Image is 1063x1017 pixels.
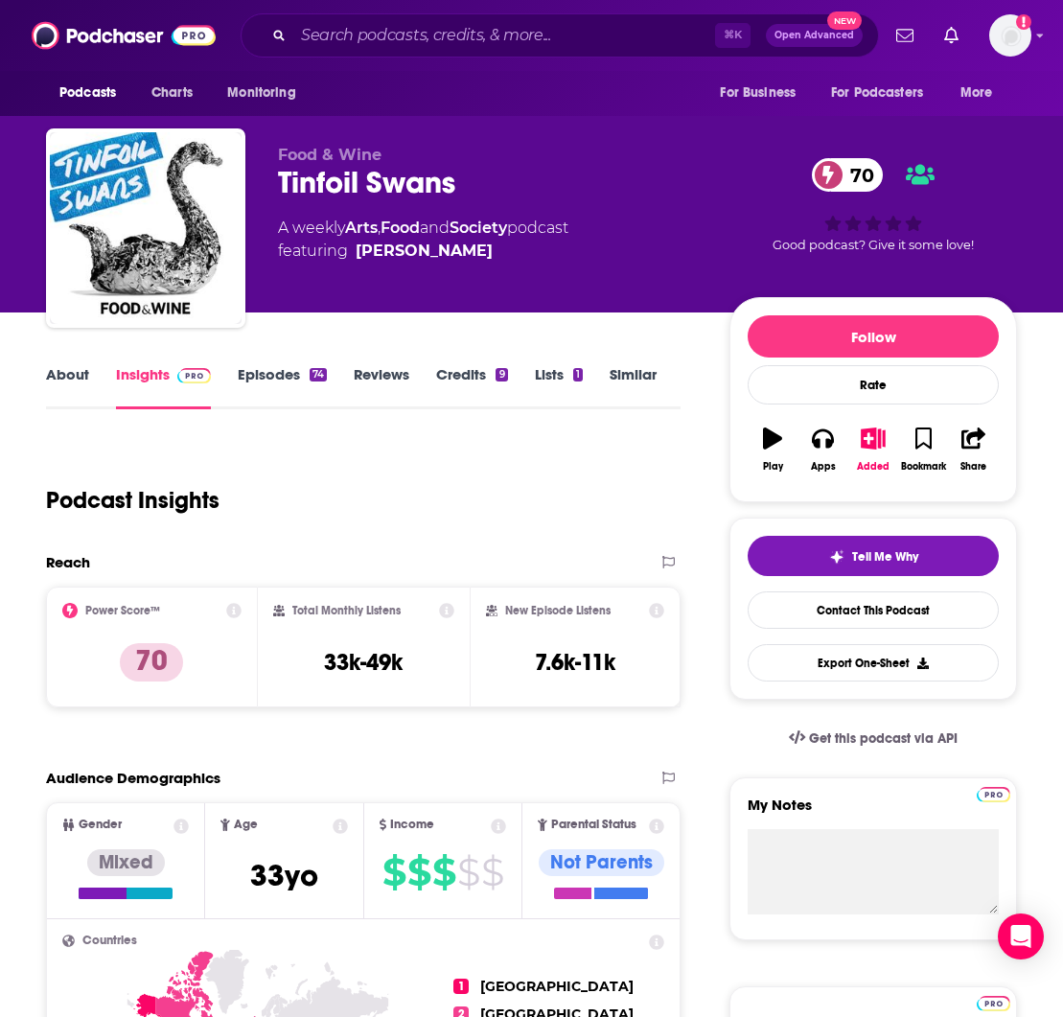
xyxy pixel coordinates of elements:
a: Arts [345,219,378,237]
span: Income [390,819,434,831]
button: open menu [947,75,1017,111]
span: Open Advanced [774,31,854,40]
div: Not Parents [539,849,664,876]
div: 1 [573,368,583,381]
a: Food [381,219,420,237]
span: $ [481,857,503,888]
a: About [46,365,89,409]
span: , [378,219,381,237]
button: tell me why sparkleTell Me Why [748,536,999,576]
span: $ [382,857,405,888]
span: Gender [79,819,122,831]
button: Export One-Sheet [748,644,999,682]
a: 70 [812,158,884,192]
a: Show notifications dropdown [936,19,966,52]
button: Follow [748,315,999,358]
span: Good podcast? Give it some love! [773,238,974,252]
span: For Podcasters [831,80,923,106]
div: [PERSON_NAME] [356,240,493,263]
span: and [420,219,450,237]
button: open menu [214,75,320,111]
button: Added [848,415,898,484]
div: Added [857,461,890,473]
a: Credits9 [436,365,507,409]
a: Show notifications dropdown [889,19,921,52]
a: Society [450,219,507,237]
a: Similar [610,365,657,409]
a: Episodes74 [238,365,327,409]
div: Play [763,461,783,473]
p: 70 [120,643,183,682]
span: $ [457,857,479,888]
h2: Total Monthly Listens [292,604,401,617]
div: 70Good podcast? Give it some love! [729,146,1017,265]
button: Play [748,415,797,484]
span: For Business [720,80,796,106]
h2: Reach [46,553,90,571]
div: Bookmark [901,461,946,473]
span: Food & Wine [278,146,381,164]
span: Monitoring [227,80,295,106]
a: Contact This Podcast [748,591,999,629]
button: Bookmark [898,415,948,484]
span: Countries [82,935,137,947]
span: Parental Status [551,819,636,831]
a: Charts [139,75,204,111]
span: featuring [278,240,568,263]
h3: 33k-49k [324,648,403,677]
button: Show profile menu [989,14,1031,57]
a: Reviews [354,365,409,409]
span: $ [407,857,430,888]
div: 9 [496,368,507,381]
div: 74 [310,368,327,381]
span: Age [234,819,258,831]
button: open menu [46,75,141,111]
span: ⌘ K [715,23,751,48]
span: Tell Me Why [852,549,918,565]
span: 1 [453,979,469,994]
a: Get this podcast via API [774,715,973,762]
button: open menu [706,75,820,111]
div: Open Intercom Messenger [998,913,1044,959]
img: User Profile [989,14,1031,57]
button: open menu [819,75,951,111]
span: Logged in as CookbookCarrie [989,14,1031,57]
span: Get this podcast via API [809,730,958,747]
img: Tinfoil Swans [50,132,242,324]
a: Lists1 [535,365,583,409]
h2: Power Score™ [85,604,160,617]
div: Rate [748,365,999,404]
a: Pro website [977,784,1010,802]
img: Podchaser - Follow, Share and Rate Podcasts [32,17,216,54]
button: Share [949,415,999,484]
a: Pro website [977,993,1010,1011]
div: A weekly podcast [278,217,568,263]
div: Apps [811,461,836,473]
span: $ [432,857,455,888]
span: 33 yo [250,857,318,894]
span: New [827,12,862,30]
svg: Add a profile image [1016,14,1031,30]
span: Podcasts [59,80,116,106]
img: Podchaser Pro [177,368,211,383]
div: Mixed [87,849,165,876]
h3: 7.6k-11k [535,648,615,677]
h1: Podcast Insights [46,486,220,515]
h2: New Episode Listens [505,604,611,617]
h2: Audience Demographics [46,769,220,787]
span: More [960,80,993,106]
span: Charts [151,80,193,106]
input: Search podcasts, credits, & more... [293,20,715,51]
a: InsightsPodchaser Pro [116,365,211,409]
img: tell me why sparkle [829,549,844,565]
img: Podchaser Pro [977,996,1010,1011]
span: [GEOGRAPHIC_DATA] [480,978,634,995]
div: Search podcasts, credits, & more... [241,13,879,58]
button: Apps [797,415,847,484]
div: Share [960,461,986,473]
span: 70 [831,158,884,192]
img: Podchaser Pro [977,787,1010,802]
label: My Notes [748,796,999,829]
